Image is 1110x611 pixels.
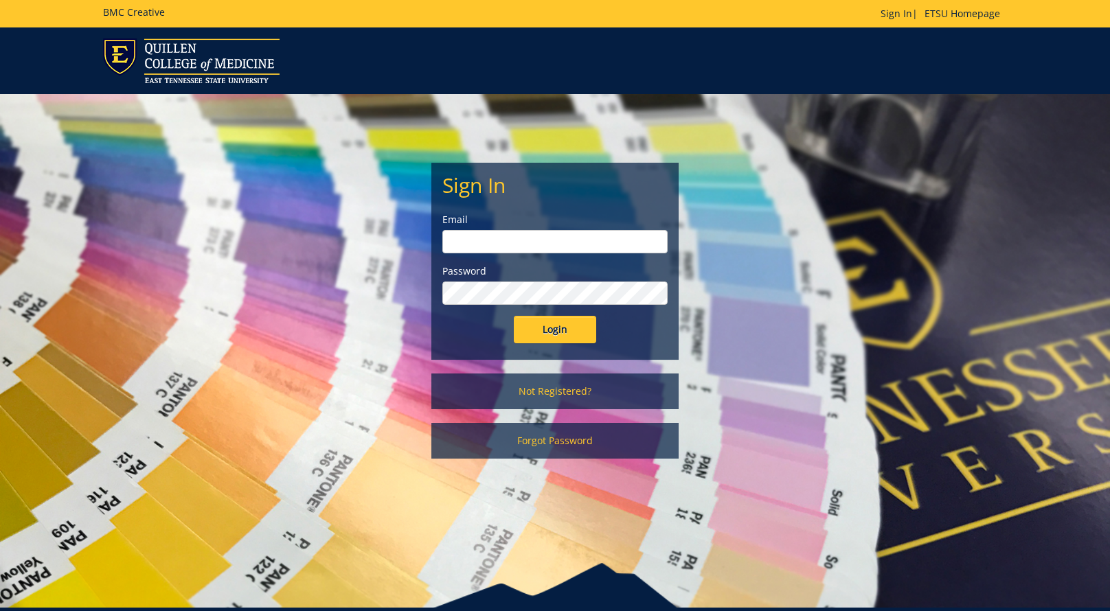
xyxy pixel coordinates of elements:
[103,38,280,83] img: ETSU logo
[103,7,165,17] h5: BMC Creative
[514,316,596,343] input: Login
[881,7,1007,21] p: |
[918,7,1007,20] a: ETSU Homepage
[442,264,668,278] label: Password
[431,373,679,409] a: Not Registered?
[881,7,912,20] a: Sign In
[442,174,668,196] h2: Sign In
[442,213,668,227] label: Email
[431,423,679,459] a: Forgot Password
